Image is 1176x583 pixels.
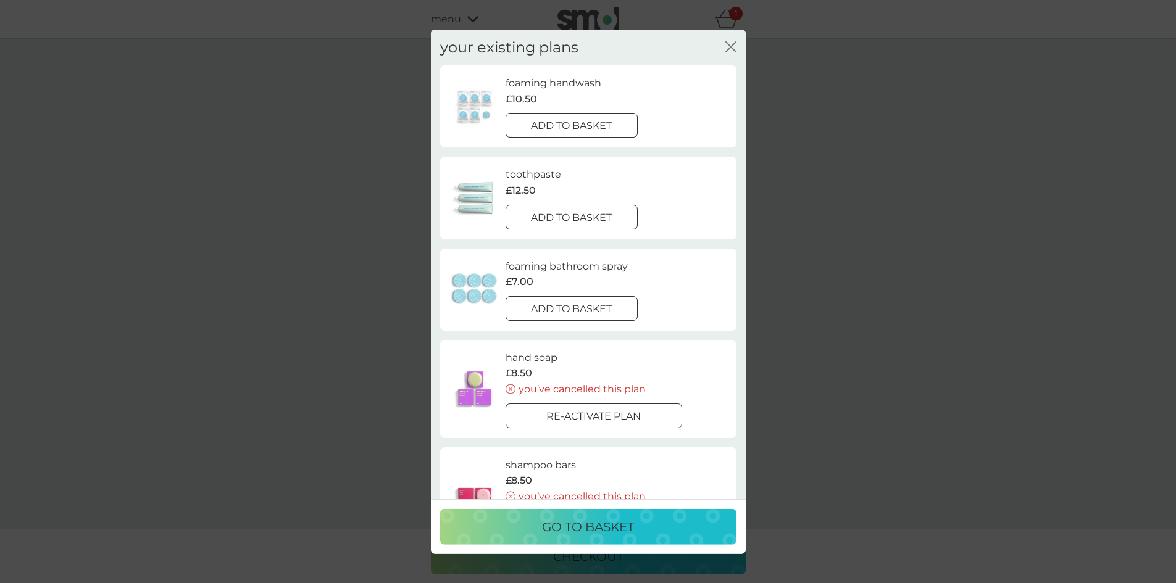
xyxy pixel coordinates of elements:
p: foaming bathroom spray [506,258,628,274]
p: £12.50 [506,183,536,199]
p: add to basket [531,209,612,225]
p: Re-activate plan [546,408,641,424]
button: add to basket [506,204,638,229]
p: add to basket [531,301,612,317]
button: add to basket [506,296,638,321]
p: hand soap [506,350,557,366]
p: add to basket [531,118,612,134]
button: add to basket [506,113,638,138]
p: go to basket [542,517,634,537]
p: you’ve cancelled this plan [519,381,646,397]
p: toothpaste [506,167,561,183]
p: £10.50 [506,91,537,107]
button: close [725,41,736,54]
p: you’ve cancelled this plan [519,489,646,505]
p: shampoo bars [506,457,576,473]
p: £8.50 [506,365,532,381]
p: £8.50 [506,473,532,489]
button: go to basket [440,509,736,545]
p: foaming handwash [506,75,601,91]
button: Re-activate plan [506,403,682,428]
h2: your existing plans [440,38,578,56]
p: £7.00 [506,274,533,290]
